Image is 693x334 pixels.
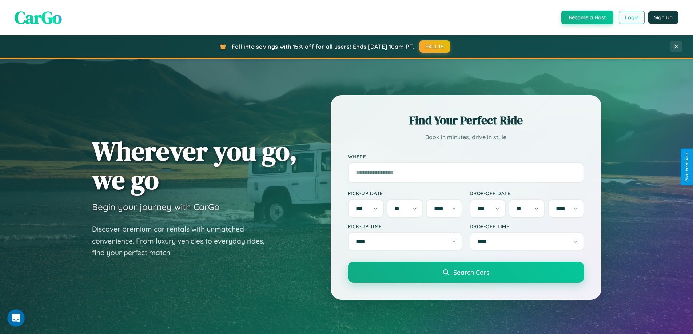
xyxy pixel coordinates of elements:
p: Discover premium car rentals with unmatched convenience. From luxury vehicles to everyday rides, ... [92,223,274,259]
label: Where [348,153,584,160]
p: Book in minutes, drive in style [348,132,584,142]
button: Sign Up [648,11,678,24]
button: Search Cars [348,262,584,283]
label: Pick-up Date [348,190,462,196]
h3: Begin your journey with CarGo [92,201,220,212]
label: Pick-up Time [348,223,462,229]
button: Login [619,11,645,24]
h2: Find Your Perfect Ride [348,112,584,128]
span: CarGo [15,5,62,29]
label: Drop-off Date [470,190,584,196]
label: Drop-off Time [470,223,584,229]
iframe: Intercom live chat [7,309,25,327]
div: Give Feedback [684,152,689,182]
button: FALL15 [419,40,450,53]
span: Fall into savings with 15% off for all users! Ends [DATE] 10am PT. [232,43,414,50]
button: Become a Host [561,11,613,24]
h1: Wherever you go, we go [92,137,297,194]
span: Search Cars [453,268,489,276]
